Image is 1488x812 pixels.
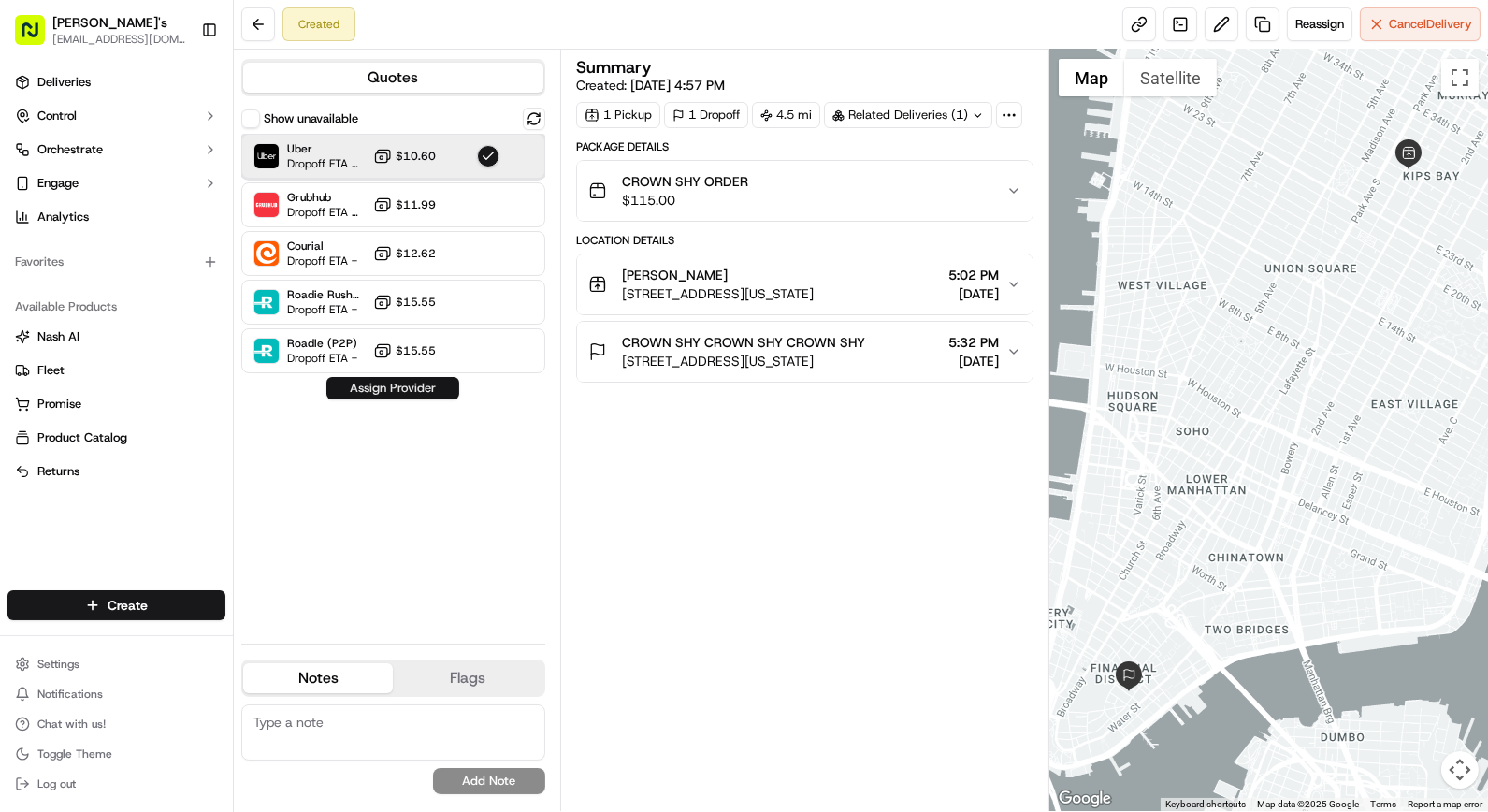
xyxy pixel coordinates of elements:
img: Liam S. [19,323,49,353]
span: Create [108,596,148,615]
span: $15.55 [396,343,436,358]
button: Toggle fullscreen view [1441,59,1479,96]
button: Fleet [7,355,225,385]
button: See all [290,239,340,262]
button: [PERSON_NAME]'s[EMAIL_ADDRESS][DOMAIN_NAME] [7,7,194,52]
a: Nash AI [15,328,218,345]
h3: Summary [576,59,652,76]
img: Roadie Rush (P2P) [254,290,279,314]
button: Create [7,590,225,620]
span: API Documentation [177,418,300,437]
span: • [155,341,162,355]
a: Analytics [7,202,225,232]
span: Grubhub [287,190,366,205]
img: 1736555255976-a54dd68f-1ca7-489b-9aae-adbdc363a1c4 [37,291,52,306]
div: Past conversations [19,243,125,258]
img: Google [1054,787,1116,811]
span: Dropoff ETA - [287,254,357,268]
span: [DATE] [166,290,204,305]
span: Toggle Theme [37,747,112,761]
span: • [155,290,162,305]
span: Knowledge Base [37,418,143,437]
button: $11.99 [373,196,436,214]
span: Chat with us! [37,717,106,732]
span: $115.00 [622,191,748,210]
span: Cancel Delivery [1389,16,1472,33]
a: 💻API Documentation [151,411,308,444]
button: Notifications [7,681,225,707]
button: Show satellite imagery [1124,59,1217,96]
span: $12.62 [396,246,436,261]
img: Grubhub [254,193,279,217]
button: Toggle Theme [7,741,225,767]
div: We're available if you need us! [84,197,257,212]
img: Roadie (P2P) [254,339,279,363]
div: 📗 [19,420,34,435]
button: Chat with us! [7,711,225,737]
img: Uber [254,144,279,168]
img: 1736555255976-a54dd68f-1ca7-489b-9aae-adbdc363a1c4 [19,179,52,212]
span: Created: [576,76,725,94]
span: [PERSON_NAME] [58,290,152,305]
div: Available Products [7,292,225,322]
span: 5:32 PM [948,333,999,352]
span: Returns [37,463,79,480]
button: Engage [7,168,225,198]
span: 5:02 PM [948,266,999,284]
a: Deliveries [7,67,225,97]
span: Promise [37,396,81,413]
a: 📗Knowledge Base [11,411,151,444]
div: 4.5 mi [752,102,820,128]
button: CancelDelivery [1360,7,1481,41]
span: [PERSON_NAME] [58,341,152,355]
span: [STREET_ADDRESS][US_STATE] [622,284,814,303]
span: Courial [287,239,357,254]
div: 💻 [158,420,173,435]
span: Reassign [1295,16,1344,33]
img: Courial [254,241,279,266]
button: Orchestrate [7,135,225,165]
a: Fleet [15,362,218,379]
input: Got a question? Start typing here... [49,121,337,140]
span: $11.99 [396,197,436,212]
span: CROWN SHY CROWN SHY CROWN SHY [622,333,865,352]
button: Flags [393,663,542,693]
button: Promise [7,389,225,419]
button: Product Catalog [7,423,225,453]
span: Dropoff ETA 51 minutes [287,156,366,171]
button: Notes [243,663,393,693]
div: Package Details [576,139,1033,154]
span: Fleet [37,362,65,379]
span: Dropoff ETA - [287,302,366,317]
label: Show unavailable [264,110,358,127]
div: Favorites [7,247,225,277]
div: Related Deliveries (1) [824,102,992,128]
div: Start new chat [84,179,307,197]
span: Deliveries [37,74,91,91]
button: Settings [7,651,225,677]
span: Engage [37,175,79,192]
span: [DATE] [166,341,204,355]
a: Returns [15,463,218,480]
img: 1738778727109-b901c2ba-d612-49f7-a14d-d897ce62d23f [39,179,73,212]
div: 1 Dropoff [664,102,748,128]
span: Dropoff ETA 46 minutes [287,205,366,220]
button: CROWN SHY CROWN SHY CROWN SHY[STREET_ADDRESS][US_STATE]5:32 PM[DATE] [577,322,1033,382]
span: Notifications [37,687,103,702]
a: Promise [15,396,218,413]
a: Product Catalog [15,429,218,446]
span: Orchestrate [37,141,103,158]
img: Nash [19,19,56,56]
button: [PERSON_NAME]'s [52,13,167,32]
div: Location Details [576,233,1033,248]
span: [EMAIL_ADDRESS][DOMAIN_NAME] [52,32,186,47]
span: Settings [37,657,79,672]
button: [PERSON_NAME][STREET_ADDRESS][US_STATE]5:02 PM[DATE] [577,254,1033,314]
p: Welcome 👋 [19,75,340,105]
button: Start new chat [318,184,340,207]
button: $12.62 [373,244,436,263]
img: Angelique Valdez [19,272,49,302]
span: Dropoff ETA - [287,351,357,366]
span: $10.60 [396,149,436,164]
